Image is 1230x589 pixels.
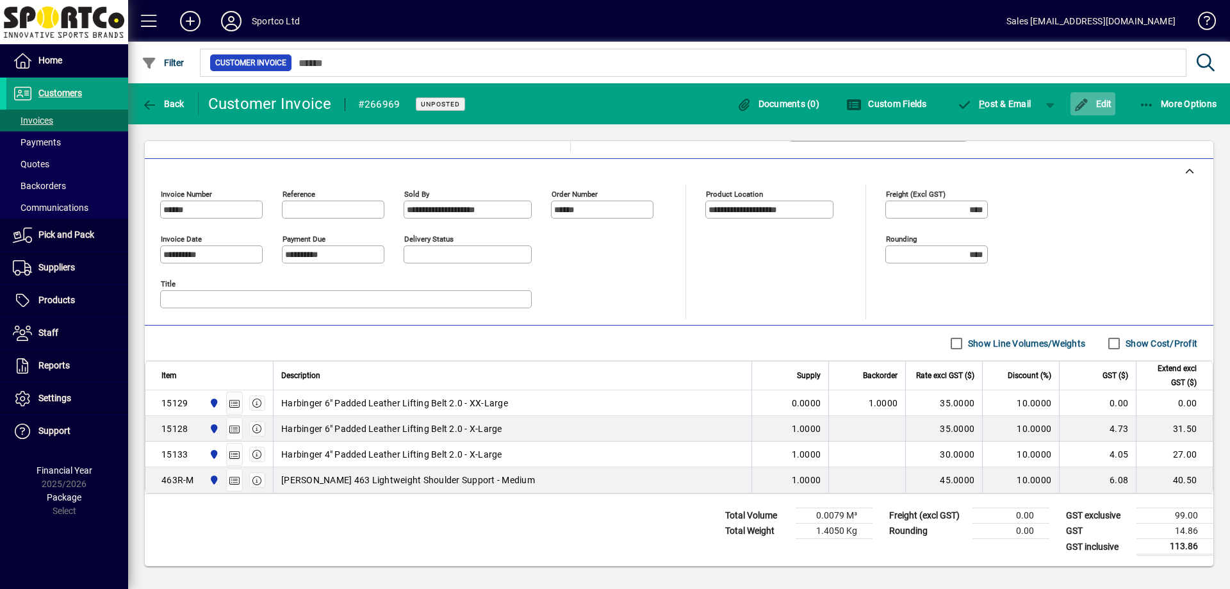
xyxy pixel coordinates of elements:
span: Rate excl GST ($) [916,369,974,383]
span: Supply [797,369,821,383]
span: Sportco Ltd Warehouse [206,447,220,461]
button: Edit [1070,92,1115,115]
td: 4.05 [1059,442,1136,467]
td: 0.00 [1136,390,1213,416]
td: 27.00 [1136,442,1213,467]
span: Sportco Ltd Warehouse [206,422,220,436]
div: 463R-M [161,474,194,486]
td: Total Weight [719,524,796,539]
span: Edit [1074,99,1112,109]
span: Settings [38,393,71,403]
span: Discount (%) [1008,369,1051,383]
span: 1.0000 [792,422,821,435]
span: Item [161,369,177,383]
div: 35.0000 [914,397,974,410]
span: Filter [142,58,184,68]
td: 6.08 [1059,467,1136,493]
button: More Options [1136,92,1220,115]
mat-label: Reference [283,190,315,199]
td: 31.50 [1136,416,1213,442]
mat-label: Delivery status [404,235,454,244]
mat-label: Invoice date [161,235,202,244]
span: 1.0000 [792,474,821,486]
div: Sales [EMAIL_ADDRESS][DOMAIN_NAME] [1006,11,1176,31]
a: Quotes [6,153,128,175]
div: Customer Invoice [208,94,332,114]
a: Settings [6,383,128,415]
div: #266969 [358,94,400,115]
span: Pick and Pack [38,229,94,240]
span: Harbinger 4" Padded Leather Lifting Belt 2.0 - X-Large [281,448,502,461]
mat-label: Product location [706,190,763,199]
span: Sportco Ltd Warehouse [206,396,220,410]
button: Custom Fields [843,92,930,115]
span: Home [38,55,62,65]
a: Pick and Pack [6,219,128,251]
a: Home [6,45,128,77]
td: 10.0000 [982,390,1059,416]
span: Reports [38,360,70,370]
td: 10.0000 [982,442,1059,467]
td: 0.0079 M³ [796,508,873,524]
span: Backorder [863,369,898,383]
td: 1.4050 Kg [796,524,873,539]
span: Extend excl GST ($) [1144,361,1197,390]
td: 99.00 [1136,508,1213,524]
div: 15128 [161,422,188,435]
mat-label: Freight (excl GST) [886,190,946,199]
a: Backorders [6,175,128,197]
span: More Options [1139,99,1217,109]
a: Products [6,285,128,317]
span: Backorders [13,181,66,191]
a: Reports [6,350,128,382]
td: 40.50 [1136,467,1213,493]
app-page-header-button: Back [128,92,199,115]
a: Staff [6,317,128,349]
mat-label: Invoice number [161,190,212,199]
td: 0.00 [972,524,1049,539]
span: Products [38,295,75,305]
td: 10.0000 [982,467,1059,493]
span: Harbinger 6" Padded Leather Lifting Belt 2.0 - X-Large [281,422,502,435]
span: Unposted [421,100,460,108]
span: Harbinger 6" Padded Leather Lifting Belt 2.0 - XX-Large [281,397,508,410]
span: GST ($) [1103,369,1128,383]
td: Rounding [883,524,972,539]
td: 113.86 [1136,539,1213,555]
td: 14.86 [1136,524,1213,539]
span: Customers [38,88,82,98]
span: ost & Email [957,99,1031,109]
a: Payments [6,131,128,153]
td: GST exclusive [1060,508,1136,524]
div: 15133 [161,448,188,461]
mat-label: Order number [552,190,598,199]
span: Suppliers [38,262,75,272]
a: Support [6,415,128,447]
span: Payments [13,137,61,147]
span: Sportco Ltd Warehouse [206,473,220,487]
button: Profile [211,10,252,33]
a: Communications [6,197,128,219]
a: Invoices [6,110,128,131]
span: Back [142,99,184,109]
td: GST [1060,524,1136,539]
button: Back [138,92,188,115]
span: Customer Invoice [215,56,286,69]
span: Quotes [13,159,49,169]
td: GST inclusive [1060,539,1136,555]
div: 30.0000 [914,448,974,461]
button: Documents (0) [733,92,823,115]
td: 0.00 [972,508,1049,524]
span: 1.0000 [792,448,821,461]
span: Invoices [13,115,53,126]
div: 45.0000 [914,474,974,486]
mat-label: Sold by [404,190,429,199]
div: Sportco Ltd [252,11,300,31]
span: 0.0000 [792,397,821,410]
mat-label: Payment due [283,235,325,244]
span: Description [281,369,320,383]
td: 4.73 [1059,416,1136,442]
span: Financial Year [37,465,92,476]
mat-label: Title [161,279,176,288]
td: 10.0000 [982,416,1059,442]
